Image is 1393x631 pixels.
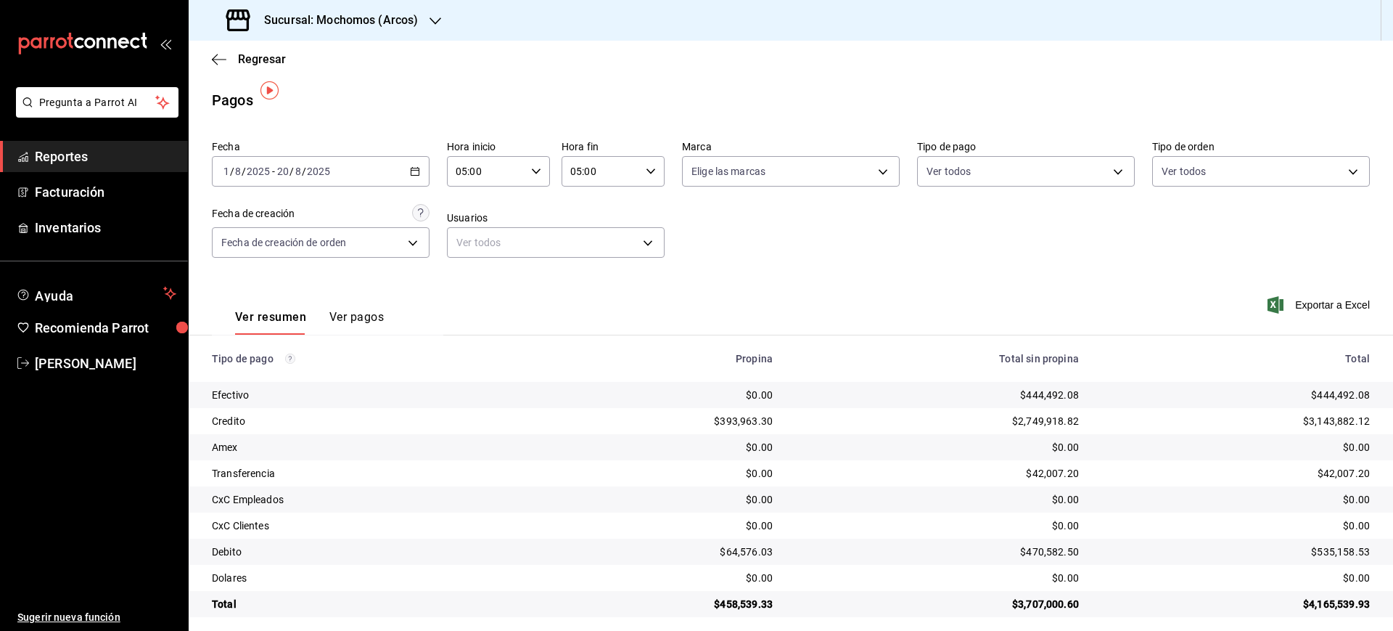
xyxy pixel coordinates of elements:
div: Credito [212,414,529,428]
input: ---- [306,166,331,177]
div: $3,143,882.12 [1102,414,1370,428]
div: $444,492.08 [796,388,1079,402]
div: Fecha de creación [212,206,295,221]
span: Ver todos [926,164,971,179]
label: Tipo de pago [917,142,1135,152]
div: Amex [212,440,529,455]
div: $444,492.08 [1102,388,1370,402]
div: $4,165,539.93 [1102,597,1370,611]
div: Total [212,597,529,611]
label: Hora inicio [447,142,550,152]
div: Ver todos [447,227,665,258]
h3: Sucursal: Mochomos (Arcos) [252,12,418,29]
div: $0.00 [552,518,773,533]
label: Fecha [212,142,430,152]
span: Ayuda [35,285,157,302]
input: -- [234,166,242,177]
div: $0.00 [1102,440,1370,455]
a: Pregunta a Parrot AI [10,105,178,121]
div: $42,007.20 [1102,466,1370,481]
div: Total [1102,353,1370,365]
button: Ver resumen [235,310,306,335]
span: / [302,166,306,177]
input: -- [276,166,289,177]
div: $393,963.30 [552,414,773,428]
span: Pregunta a Parrot AI [39,95,156,110]
span: [PERSON_NAME] [35,354,176,373]
button: Ver pagos [329,310,384,335]
div: $0.00 [1102,571,1370,585]
svg: Los pagos realizados con Pay y otras terminales son montos brutos. [285,354,295,364]
span: Recomienda Parrot [35,318,176,338]
div: $0.00 [552,571,773,585]
label: Usuarios [447,213,665,223]
button: Exportar a Excel [1270,296,1370,314]
span: Ver todos [1162,164,1206,179]
label: Marca [682,142,900,152]
label: Hora fin [562,142,665,152]
span: Elige las marcas [691,164,765,179]
button: Regresar [212,52,286,66]
span: Facturación [35,182,176,202]
span: Reportes [35,147,176,166]
div: $0.00 [552,466,773,481]
span: / [230,166,234,177]
div: $0.00 [552,492,773,507]
label: Tipo de orden [1152,142,1370,152]
span: Sugerir nueva función [17,610,176,625]
span: / [242,166,246,177]
div: Pagos [212,89,253,111]
div: Debito [212,545,529,559]
div: Propina [552,353,773,365]
button: open_drawer_menu [160,38,171,49]
input: -- [223,166,230,177]
div: $458,539.33 [552,597,773,611]
div: navigation tabs [235,310,384,335]
div: $42,007.20 [796,466,1079,481]
span: / [289,166,294,177]
div: $0.00 [552,388,773,402]
input: -- [295,166,302,177]
div: CxC Empleados [212,492,529,507]
div: Transferencia [212,466,529,481]
div: Dolares [212,571,529,585]
div: $0.00 [796,518,1079,533]
div: $535,158.53 [1102,545,1370,559]
div: $0.00 [1102,518,1370,533]
button: Pregunta a Parrot AI [16,87,178,118]
div: $2,749,918.82 [796,414,1079,428]
div: $0.00 [1102,492,1370,507]
div: $0.00 [796,440,1079,455]
div: $3,707,000.60 [796,597,1079,611]
span: Fecha de creación de orden [221,235,346,250]
span: Regresar [238,52,286,66]
div: $470,582.50 [796,545,1079,559]
input: ---- [246,166,271,177]
div: CxC Clientes [212,518,529,533]
img: Tooltip marker [260,81,279,99]
div: $0.00 [796,492,1079,507]
div: Total sin propina [796,353,1079,365]
div: $0.00 [552,440,773,455]
div: Efectivo [212,388,529,402]
div: $64,576.03 [552,545,773,559]
div: $0.00 [796,571,1079,585]
span: - [272,166,275,177]
div: Tipo de pago [212,353,529,365]
span: Inventarios [35,218,176,237]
